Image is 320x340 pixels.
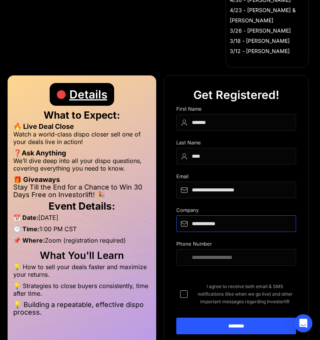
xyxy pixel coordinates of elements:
li: Stay Till the End for a Chance to Win 30 Days Free on Investorlift! 🎉 [13,183,151,199]
div: Phone Number [176,241,296,249]
div: Open Intercom Messenger [294,314,312,332]
div: Details [69,83,107,106]
strong: 🕒 Time: [13,225,39,233]
strong: 📌 Where: [13,237,45,244]
li: 💡 How to sell your deals faster and maximize your returns. [13,263,151,282]
li: [DATE] [13,214,151,225]
li: 💡 Strategies to close buyers consistently, time after time. [13,282,151,301]
span: I agree to receive both email & SMS notifications (like when we go live) and other important mess... [194,283,296,306]
strong: ❓Ask Anything [13,149,66,157]
strong: 🎁 Giveaways [13,175,60,183]
li: Watch a world-class dispo closer sell one of your deals live in action! [13,130,151,149]
strong: Event Details: [49,200,115,212]
strong: 🔥 Live Deal Close [13,122,74,130]
strong: What to Expect: [44,109,120,121]
h2: What You'll Learn [13,252,151,259]
div: First Name [176,106,296,114]
li: 1:00 PM CST [13,225,151,237]
li: Zoom (registration required) [13,237,151,248]
div: Last Name [176,140,296,148]
div: Company [176,207,296,215]
li: 💡 Building a repeatable, effective dispo process. [13,301,151,316]
div: Email [176,174,296,182]
div: Get Registered! [193,83,279,106]
li: We’ll dive deep into all your dispo questions, covering everything you need to know. [13,157,151,176]
strong: 📅 Date: [13,214,38,221]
